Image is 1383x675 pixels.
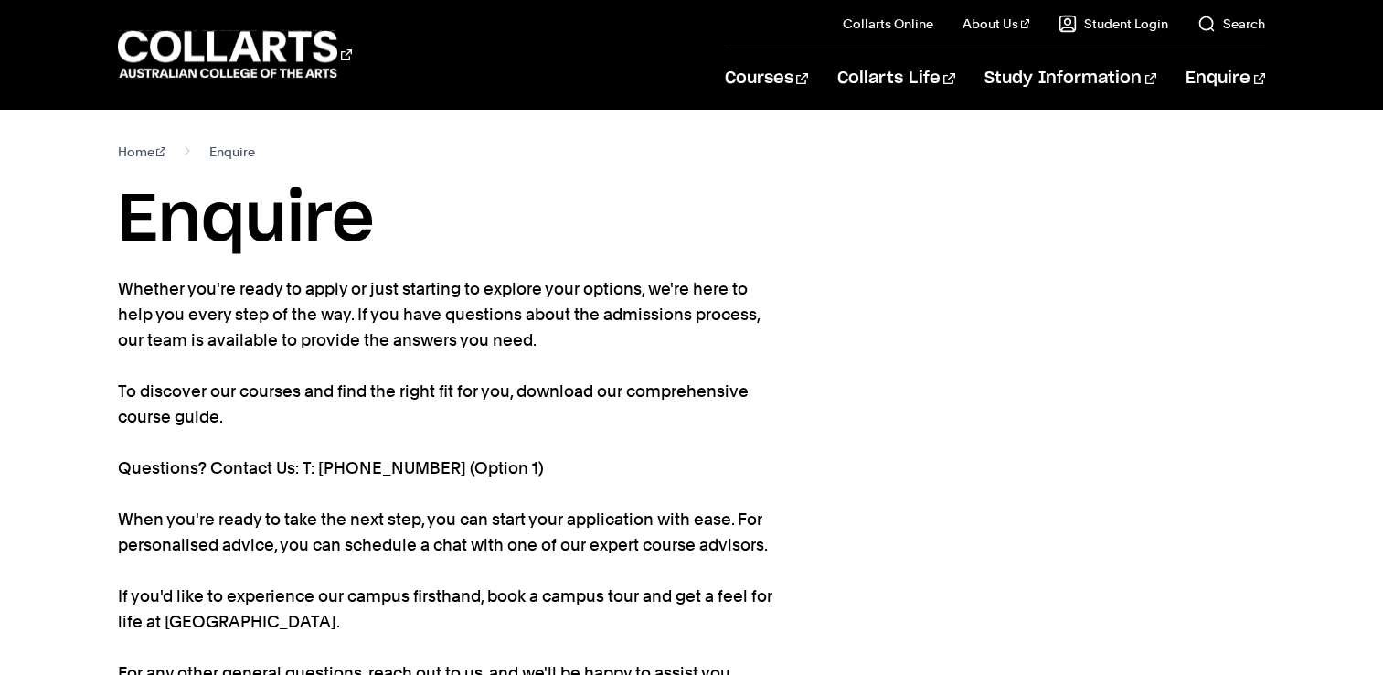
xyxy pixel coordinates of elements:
[725,48,808,109] a: Courses
[209,139,255,165] span: Enquire
[118,139,166,165] a: Home
[1197,15,1265,33] a: Search
[1059,15,1168,33] a: Student Login
[118,179,1266,262] h1: Enquire
[837,48,955,109] a: Collarts Life
[984,48,1156,109] a: Study Information
[1186,48,1265,109] a: Enquire
[118,28,352,80] div: Go to homepage
[963,15,1030,33] a: About Us
[843,15,933,33] a: Collarts Online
